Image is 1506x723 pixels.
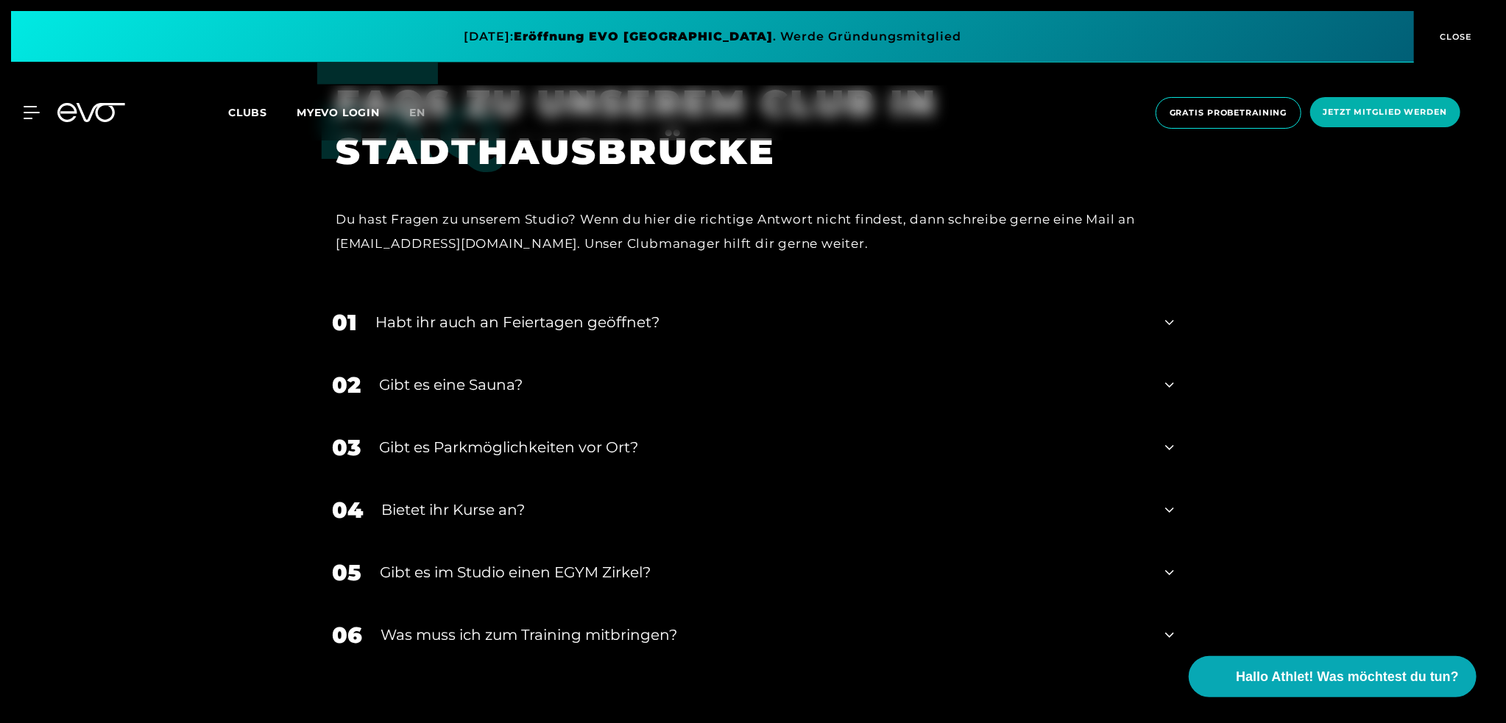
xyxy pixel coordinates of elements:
[1437,30,1473,43] span: CLOSE
[332,432,361,465] div: 03
[1323,106,1447,118] span: Jetzt Mitglied werden
[336,208,1152,256] div: Du hast Fragen zu unserem Studio? Wenn du hier die richtige Antwort nicht findest, dann schreibe ...
[332,369,361,402] div: 02
[1306,97,1465,129] a: Jetzt Mitglied werden
[381,624,1147,647] div: Was muss ich zum Training mitbringen?
[332,557,361,590] div: 05
[409,104,443,121] a: en
[1170,107,1287,119] span: Gratis Probetraining
[380,562,1147,584] div: Gibt es im Studio einen EGYM Zirkel?
[228,106,267,119] span: Clubs
[1236,667,1459,687] span: Hallo Athlet! Was möchtest du tun?
[297,106,380,119] a: MYEVO LOGIN
[228,105,297,119] a: Clubs
[381,499,1147,521] div: Bietet ihr Kurse an?
[379,437,1147,459] div: Gibt es Parkmöglichkeiten vor Ort?
[1151,97,1306,129] a: Gratis Probetraining
[332,307,357,340] div: 01
[375,312,1147,334] div: Habt ihr auch an Feiertagen geöffnet?
[332,494,363,527] div: 04
[379,374,1147,396] div: Gibt es eine Sauna?
[409,106,425,119] span: en
[1189,656,1477,697] button: Hallo Athlet! Was möchtest du tun?
[1414,11,1495,63] button: CLOSE
[332,619,362,652] div: 06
